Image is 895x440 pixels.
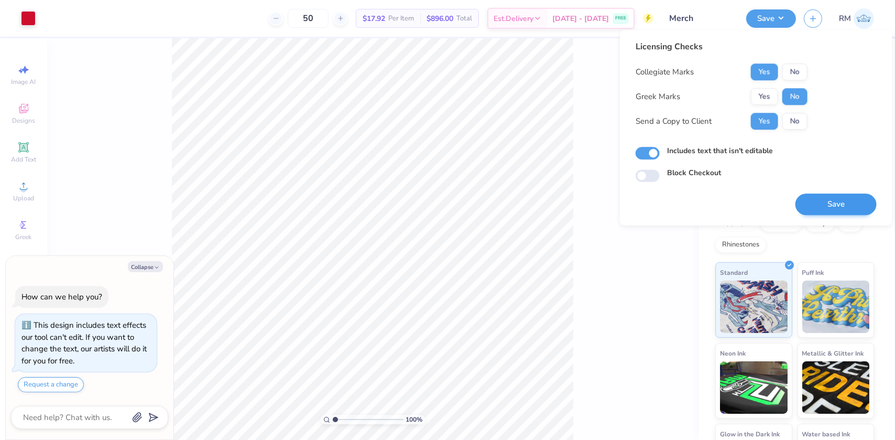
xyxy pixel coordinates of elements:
[427,13,453,24] span: $896.00
[802,428,850,439] span: Water based Ink
[636,40,807,53] div: Licensing Checks
[456,13,472,24] span: Total
[636,115,712,127] div: Send a Copy to Client
[667,145,773,156] label: Includes text that isn't editable
[636,91,680,103] div: Greek Marks
[494,13,533,24] span: Est. Delivery
[751,113,778,130] button: Yes
[16,233,32,241] span: Greek
[128,261,163,272] button: Collapse
[552,13,609,24] span: [DATE] - [DATE]
[715,237,766,253] div: Rhinestones
[406,415,423,424] span: 100 %
[839,13,851,25] span: RM
[18,377,84,392] button: Request a change
[782,113,807,130] button: No
[746,9,796,28] button: Save
[21,320,147,366] div: This design includes text effects our tool can't edit. If you want to change the text, our artist...
[720,281,788,333] img: Standard
[11,155,36,164] span: Add Text
[615,15,626,22] span: FREE
[636,66,694,78] div: Collegiate Marks
[363,13,385,24] span: $17.92
[288,9,329,28] input: – –
[13,194,34,202] span: Upload
[839,8,874,29] a: RM
[782,63,807,80] button: No
[388,13,414,24] span: Per Item
[751,63,778,80] button: Yes
[661,8,738,29] input: Untitled Design
[802,267,824,278] span: Puff Ink
[667,168,721,179] label: Block Checkout
[854,8,874,29] img: Roberta Manuel
[802,281,870,333] img: Puff Ink
[795,194,877,215] button: Save
[21,292,102,302] div: How can we help you?
[720,428,780,439] span: Glow in the Dark Ink
[802,361,870,414] img: Metallic & Glitter Ink
[12,116,35,125] span: Designs
[782,88,807,105] button: No
[720,348,746,359] span: Neon Ink
[720,361,788,414] img: Neon Ink
[751,88,778,105] button: Yes
[720,267,748,278] span: Standard
[802,348,864,359] span: Metallic & Glitter Ink
[12,78,36,86] span: Image AI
